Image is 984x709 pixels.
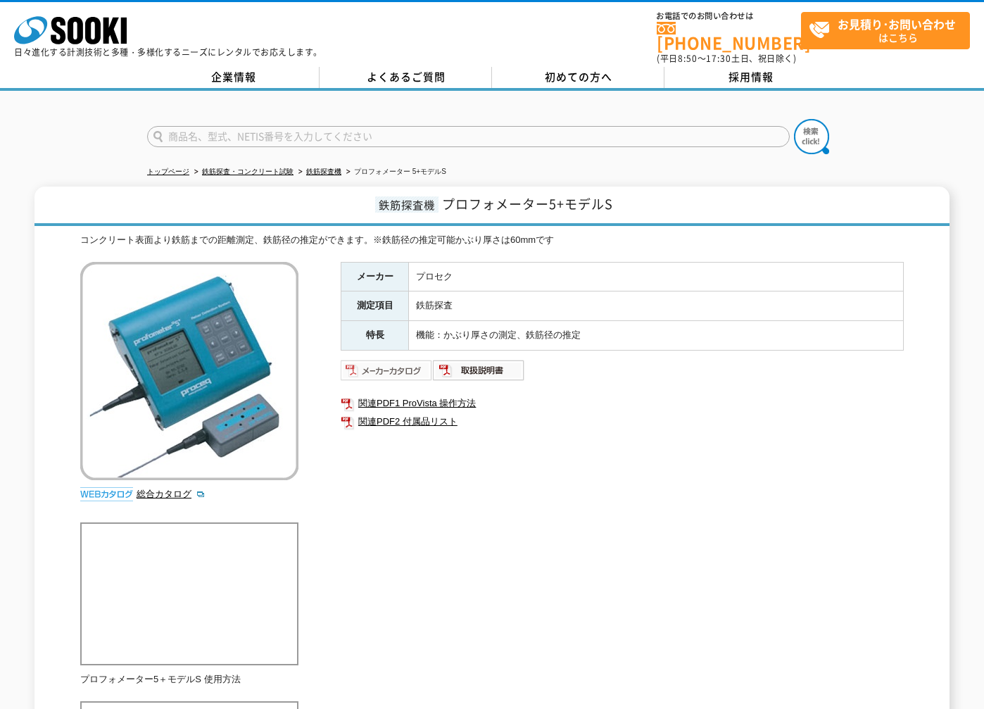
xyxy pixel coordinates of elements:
[341,359,433,382] img: メーカーカタログ
[147,168,189,175] a: トップページ
[664,67,837,88] a: 採用情報
[801,12,970,49] a: お見積り･お問い合わせはこちら
[409,291,904,321] td: 鉄筋探査
[341,262,409,291] th: メーカー
[341,368,433,379] a: メーカーカタログ
[80,487,133,501] img: webカタログ
[706,52,731,65] span: 17:30
[375,196,439,213] span: 鉄筋探査機
[14,48,322,56] p: 日々進化する計測技術と多種・多様化するニーズにレンタルでお応えします。
[341,394,904,413] a: 関連PDF1 ProVista 操作方法
[809,13,969,48] span: はこちら
[657,12,801,20] span: お電話でのお問い合わせは
[409,321,904,351] td: 機能：かぶり厚さの測定、鉄筋径の推定
[433,368,525,379] a: 取扱説明書
[341,413,904,431] a: 関連PDF2 付属品リスト
[306,168,341,175] a: 鉄筋探査機
[147,126,790,147] input: 商品名、型式、NETIS番号を入力してください
[80,672,298,687] p: プロフォメーター5＋モデルS 使用方法
[147,67,320,88] a: 企業情報
[433,359,525,382] img: 取扱説明書
[492,67,664,88] a: 初めての方へ
[80,233,904,248] div: コンクリート表面より鉄筋までの距離測定、鉄筋径の推定ができます。※鉄筋径の推定可能かぶり厚さは60mmです
[657,52,796,65] span: (平日 ～ 土日、祝日除く)
[320,67,492,88] a: よくあるご質問
[80,262,298,480] img: プロフォメーター 5+モデルS
[202,168,294,175] a: 鉄筋探査・コンクリート試験
[343,165,446,180] li: プロフォメーター 5+モデルS
[545,69,612,84] span: 初めての方へ
[137,489,206,499] a: 総合カタログ
[678,52,698,65] span: 8:50
[838,15,956,32] strong: お見積り･お問い合わせ
[341,321,409,351] th: 特長
[409,262,904,291] td: プロセク
[341,291,409,321] th: 測定項目
[442,194,613,213] span: プロフォメーター5+モデルS
[794,119,829,154] img: btn_search.png
[657,22,801,51] a: [PHONE_NUMBER]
